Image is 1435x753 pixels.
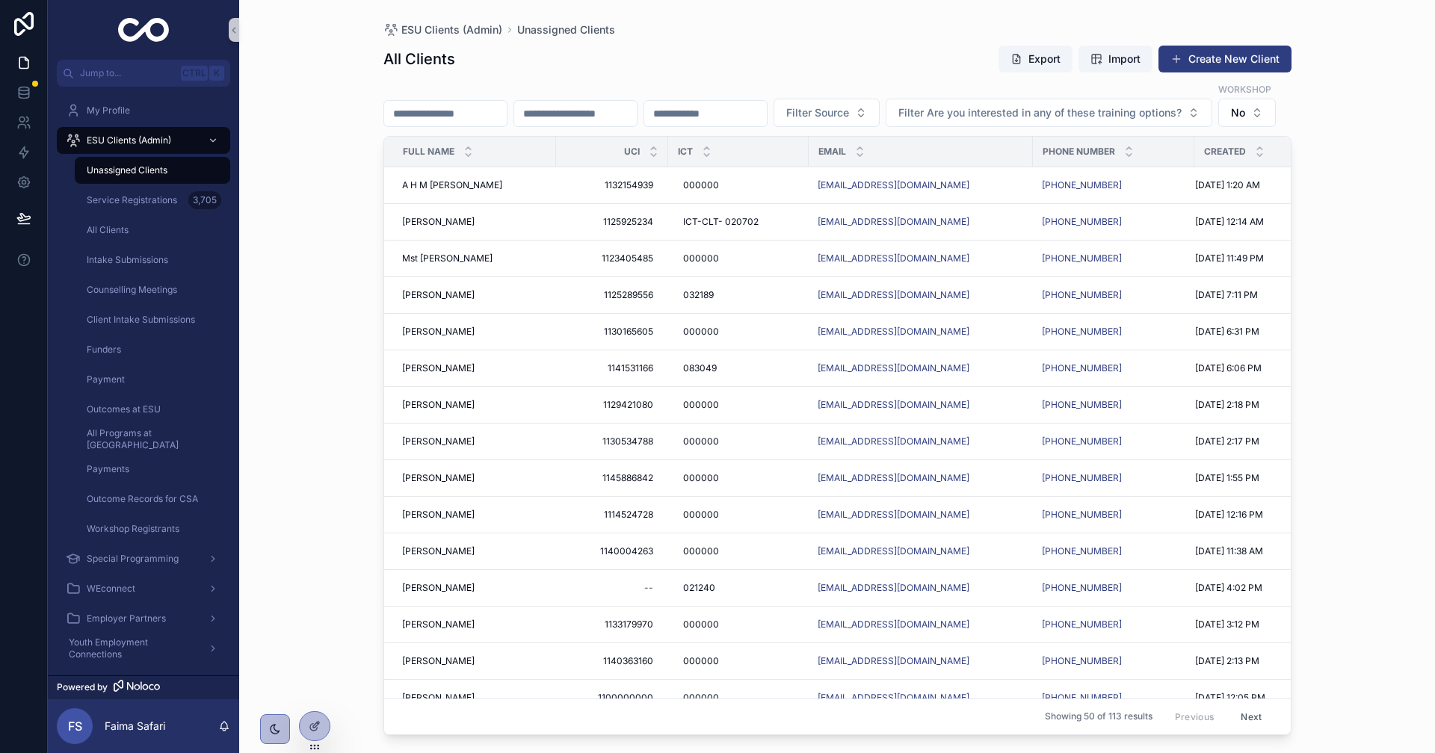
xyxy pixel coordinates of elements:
[683,655,719,667] span: 000000
[1042,472,1122,484] a: [PHONE_NUMBER]
[818,326,969,338] a: [EMAIL_ADDRESS][DOMAIN_NAME]
[188,191,221,209] div: 3,705
[68,717,82,735] span: FS
[75,217,230,244] a: All Clients
[402,509,547,521] a: [PERSON_NAME]
[818,655,1024,667] a: [EMAIL_ADDRESS][DOMAIN_NAME]
[1042,692,1185,704] a: [PHONE_NUMBER]
[1218,82,1271,96] label: Workshop
[87,314,195,326] span: Client Intake Submissions
[1195,436,1259,447] span: [DATE] 2:17 PM
[677,466,800,490] a: 000000
[1195,399,1332,411] a: [DATE] 2:18 PM
[402,545,547,557] a: [PERSON_NAME]
[1042,655,1185,667] a: [PHONE_NUMBER]
[57,545,230,572] a: Special Programming
[818,545,969,557] a: [EMAIL_ADDRESS][DOMAIN_NAME]
[57,97,230,124] a: My Profile
[402,655,547,667] a: [PERSON_NAME]
[402,692,475,704] span: [PERSON_NAME]
[105,719,165,734] p: Faima Safari
[565,356,659,380] a: 1141531166
[565,173,659,197] a: 1132154939
[402,582,475,594] span: [PERSON_NAME]
[402,545,475,557] span: [PERSON_NAME]
[87,254,168,266] span: Intake Submissions
[571,399,653,411] span: 1129421080
[402,179,547,191] a: A H M [PERSON_NAME]
[403,146,454,158] span: Full Name
[1042,692,1122,704] a: [PHONE_NUMBER]
[678,146,693,158] span: ICT
[571,509,653,521] span: 1114524728
[1195,545,1332,557] a: [DATE] 11:38 AM
[402,692,547,704] a: [PERSON_NAME]
[1108,52,1141,66] span: Import
[1195,655,1332,667] a: [DATE] 2:13 PM
[571,655,653,667] span: 1140363160
[402,252,493,264] span: Mst [PERSON_NAME]
[87,463,129,475] span: Payments
[818,619,969,630] a: [EMAIL_ADDRESS][DOMAIN_NAME]
[402,362,547,374] a: [PERSON_NAME]
[1195,289,1332,301] a: [DATE] 7:11 PM
[683,545,719,557] span: 000000
[1042,289,1122,301] a: [PHONE_NUMBER]
[1042,545,1185,557] a: [PHONE_NUMBER]
[565,649,659,673] a: 1140363160
[1042,179,1185,191] a: [PHONE_NUMBER]
[677,430,800,453] a: 000000
[75,486,230,512] a: Outcome Records for CSA
[48,675,239,699] a: Powered by
[677,649,800,673] a: 000000
[565,247,659,270] a: 1123405485
[786,105,849,120] span: Filter Source
[683,362,717,374] span: 083049
[87,224,129,236] span: All Clients
[1042,399,1122,411] a: [PHONE_NUMBER]
[886,99,1212,127] button: Select Button
[818,582,1024,594] a: [EMAIL_ADDRESS][DOMAIN_NAME]
[818,655,969,667] a: [EMAIL_ADDRESS][DOMAIN_NAME]
[818,289,969,301] a: [EMAIL_ADDRESS][DOMAIN_NAME]
[87,427,215,451] span: All Programs at [GEOGRAPHIC_DATA]
[1195,472,1259,484] span: [DATE] 1:55 PM
[383,49,455,69] h1: All Clients
[402,362,475,374] span: [PERSON_NAME]
[571,179,653,191] span: 1132154939
[818,472,1024,484] a: [EMAIL_ADDRESS][DOMAIN_NAME]
[80,67,175,79] span: Jump to...
[1195,582,1332,594] a: [DATE] 4:02 PM
[571,436,653,447] span: 1130534788
[818,692,1024,704] a: [EMAIL_ADDRESS][DOMAIN_NAME]
[75,187,230,214] a: Service Registrations3,705
[565,320,659,344] a: 1130165605
[57,681,108,693] span: Powered by
[683,582,715,594] span: 021240
[1195,216,1264,228] span: [DATE] 12:14 AM
[818,252,969,264] a: [EMAIL_ADDRESS][DOMAIN_NAME]
[1195,619,1332,630] a: [DATE] 3:12 PM
[402,582,547,594] a: [PERSON_NAME]
[571,545,653,557] span: 1140004263
[683,289,714,301] span: 032189
[774,99,880,127] button: Select Button
[571,216,653,228] span: 1125925234
[565,210,659,234] a: 1125925234
[75,276,230,303] a: Counselling Meetings
[683,619,719,630] span: 000000
[818,692,969,704] a: [EMAIL_ADDRESS][DOMAIN_NAME]
[818,509,969,521] a: [EMAIL_ADDRESS][DOMAIN_NAME]
[1042,545,1122,557] a: [PHONE_NUMBER]
[1195,436,1332,447] a: [DATE] 2:17 PM
[683,179,719,191] span: 000000
[677,393,800,417] a: 000000
[1042,179,1122,191] a: [PHONE_NUMBER]
[402,472,475,484] span: [PERSON_NAME]
[402,289,547,301] a: [PERSON_NAME]
[1158,46,1291,72] a: Create New Client
[75,366,230,393] a: Payment
[683,216,759,228] span: ICT-CLT- 020702
[1195,509,1263,521] span: [DATE] 12:16 PM
[571,326,653,338] span: 1130165605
